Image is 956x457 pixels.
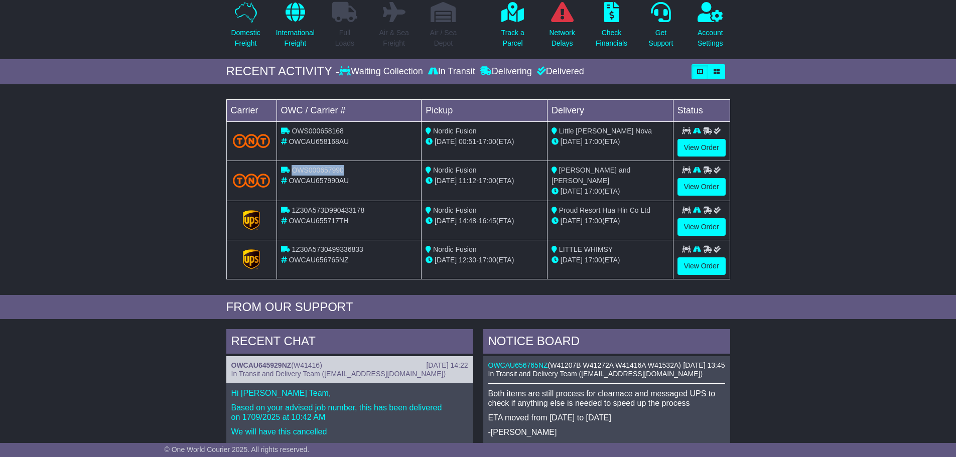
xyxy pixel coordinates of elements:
div: ( ) [231,361,468,370]
span: W41207B W41272A W41416A W41532A [550,361,678,369]
span: © One World Courier 2025. All rights reserved. [165,445,310,453]
span: 17:00 [585,137,602,145]
span: 1Z30A5730499336833 [292,245,363,253]
p: Track a Parcel [501,28,524,49]
td: Status [673,99,730,121]
div: NOTICE BOARD [483,329,730,356]
div: - (ETA) [426,136,543,147]
p: ETA moved from [DATE] to [DATE] [488,413,725,422]
span: 1Z30A573D990433178 [292,206,364,214]
span: In Transit and Delivery Team ([EMAIL_ADDRESS][DOMAIN_NAME]) [231,370,446,378]
div: - (ETA) [426,255,543,265]
p: Get Support [648,28,673,49]
p: International Freight [276,28,315,49]
span: [DATE] [435,256,457,264]
img: GetCarrierServiceLogo [243,249,260,269]
div: [DATE] 13:45 [683,361,725,370]
span: 17:00 [585,256,602,264]
p: Both items are still process for clearnace and messaged UPS to check if anything else is needed t... [488,389,725,408]
div: - (ETA) [426,216,543,226]
a: InternationalFreight [276,2,315,54]
td: Pickup [422,99,548,121]
p: Account Settings [698,28,723,49]
div: (ETA) [552,216,669,226]
div: - (ETA) [426,176,543,186]
div: FROM OUR SUPPORT [226,300,730,315]
span: OWCAU658168AU [289,137,349,145]
span: In Transit and Delivery Team ([EMAIL_ADDRESS][DOMAIN_NAME]) [488,370,703,378]
span: OWS000658168 [292,127,344,135]
img: TNT_Domestic.png [233,174,270,187]
span: 17:00 [585,217,602,225]
span: Proud Resort Hua Hin Co Ltd [559,206,650,214]
p: Check Financials [596,28,627,49]
span: 11:12 [459,177,476,185]
span: Nordic Fusion [433,206,476,214]
span: OWCAU656765NZ [289,256,348,264]
p: -[PERSON_NAME] [488,427,725,437]
p: Full Loads [332,28,357,49]
span: [DATE] [561,187,583,195]
span: Nordic Fusion [433,245,476,253]
span: 17:00 [479,177,496,185]
div: Delivering [478,66,534,77]
a: OWCAU656765NZ [488,361,548,369]
p: Network Delays [549,28,575,49]
p: Domestic Freight [231,28,260,49]
a: View Order [677,178,726,196]
div: Delivered [534,66,584,77]
span: W41416 [294,361,320,369]
span: 17:00 [479,256,496,264]
a: OWCAU645929NZ [231,361,292,369]
span: [DATE] [561,217,583,225]
span: 17:00 [585,187,602,195]
span: [DATE] [561,256,583,264]
td: Delivery [547,99,673,121]
a: NetworkDelays [549,2,575,54]
td: OWC / Carrier # [277,99,422,121]
div: RECENT ACTIVITY - [226,64,340,79]
p: Based on your advised job number, this has been delivered on 1709/2025 at 10:42 AM [231,403,468,422]
a: View Order [677,218,726,236]
span: 17:00 [479,137,496,145]
a: View Order [677,139,726,157]
span: Nordic Fusion [433,166,476,174]
div: In Transit [426,66,478,77]
span: Nordic Fusion [433,127,476,135]
span: 16:45 [479,217,496,225]
a: DomesticFreight [230,2,260,54]
span: Little [PERSON_NAME] Nova [559,127,652,135]
a: View Order [677,257,726,275]
p: Air / Sea Depot [430,28,457,49]
img: GetCarrierServiceLogo [243,210,260,230]
span: [DATE] [435,137,457,145]
a: GetSupport [648,2,673,54]
a: Track aParcel [501,2,525,54]
span: OWCAU657990AU [289,177,349,185]
span: OWCAU655717TH [289,217,348,225]
div: RECENT CHAT [226,329,473,356]
span: LITTLE WHIMSY [559,245,613,253]
div: ( ) [488,361,725,370]
img: TNT_Domestic.png [233,134,270,147]
a: AccountSettings [697,2,724,54]
span: [DATE] [561,137,583,145]
div: [DATE] 14:22 [426,361,468,370]
span: [DATE] [435,217,457,225]
div: Waiting Collection [339,66,425,77]
span: [DATE] [435,177,457,185]
div: (ETA) [552,186,669,197]
p: We will have this cancelled [231,427,468,436]
div: (ETA) [552,255,669,265]
span: 12:30 [459,256,476,264]
span: OWS000657990 [292,166,344,174]
p: Hi [PERSON_NAME] Team, [231,388,468,398]
a: CheckFinancials [595,2,628,54]
span: 00:51 [459,137,476,145]
span: 14:48 [459,217,476,225]
td: Carrier [226,99,277,121]
span: [PERSON_NAME] and [PERSON_NAME] [552,166,630,185]
div: (ETA) [552,136,669,147]
p: Air & Sea Freight [379,28,409,49]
